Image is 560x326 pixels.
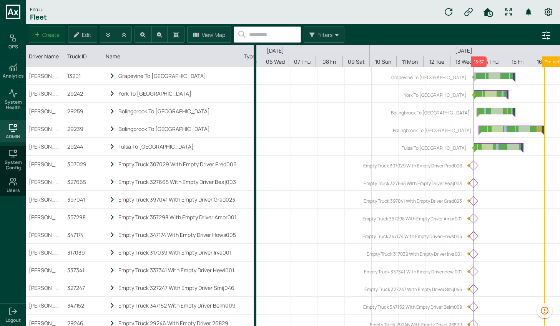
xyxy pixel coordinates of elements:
div: Empty Truck 317039 With Empty Driver Irva001 [118,249,238,256]
span: 07 Thu [294,58,311,65]
div: [PERSON_NAME] (HUT) [26,261,65,279]
button: Edit selected task [68,26,97,43]
h6: ADMIN [6,134,20,139]
span: 05 Tue [240,58,257,65]
label: Empty Truck 347152 With Empty Driver Belm009 [363,304,462,310]
div: York To [GEOGRAPHIC_DATA] [118,90,238,97]
button: Refresh data [441,4,456,20]
div: Enru > [26,6,51,13]
span: 13 Wed [455,58,472,65]
div: Empty Truck 397041 With Empty Driver Grad023 [118,196,238,203]
div: Grapevine To [GEOGRAPHIC_DATA] [118,72,238,79]
label: Create [42,31,60,38]
span: 08 Fri [322,58,336,65]
span: System Config [2,160,25,171]
label: Bolingbrook To [GEOGRAPHIC_DATA] [393,127,472,134]
svg: Preferences [544,7,553,17]
div: Empty Truck 307029 With Empty Driver Pred006 [118,161,238,168]
label: Tulsa To [GEOGRAPHIC_DATA] [402,145,467,151]
button: Manual Assignment [461,4,476,20]
div: [PERSON_NAME] (HDZ) [26,191,65,208]
button: Fullscreen [501,4,516,20]
div: [PERSON_NAME] (HDZ) Tr [26,279,65,296]
label: Empty Truck 347174 With Empty Driver Hows005 [362,233,462,240]
span: 09 Sat [347,58,364,65]
div: Tulsa To [GEOGRAPHIC_DATA] [118,143,238,150]
span: 16 Sat [537,58,552,65]
label: View Map [202,31,225,38]
div: 397041 [65,191,103,208]
div: Empty Truck 337341 With Empty Driver Hewl001 [118,266,238,274]
button: HomeTime Editor [481,4,496,20]
button: 1445 data issues [537,303,552,318]
div: [PERSON_NAME] [26,103,65,120]
div: 327247 [65,279,103,296]
div: 29259 [65,103,103,120]
label: Empty Truck 307029 With Empty Driver Pred006 [363,162,462,169]
span: [DATE] [263,47,288,54]
button: View Map [187,26,231,43]
span: 15 Fri [512,58,523,65]
button: Create new task [29,26,65,43]
div: [PERSON_NAME] (CPA) [26,297,65,314]
h6: OPS [8,44,18,50]
label: Grapevine To [GEOGRAPHIC_DATA] [391,74,467,81]
span: 11 Mon [402,58,418,65]
div: Name [106,53,238,60]
div: 357298 [65,209,103,226]
div: Empty Truck 327247 With Empty Driver Smij046 [118,284,238,291]
div: Truck ID column. SPACE for context menu, ENTER to sort [65,45,103,67]
label: Empty Truck 317039 With Empty Driver Irva001 [367,251,462,257]
div: Empty Truck 347152 With Empty Driver Belm009 [118,302,238,309]
div: [PERSON_NAME] (CPA) [26,226,65,243]
div: 29244 [65,138,103,155]
button: Preferences [541,4,556,20]
div: Empty Truck 327665 With Empty Driver Beaj003 [118,178,238,185]
button: Collapse all [116,26,132,43]
div: Truck ID [67,53,100,60]
div: 327665 [65,173,103,190]
button: advanced filters [538,28,554,43]
div: 347174 [65,226,103,243]
label: Edit [82,31,91,38]
div: [PERSON_NAME] (HUT) [26,173,65,190]
div: [PERSON_NAME] (CPA) [26,244,65,261]
div: Type ID [244,53,277,60]
label: Empty Truck 337341 With Empty Driver Hewl001 [364,268,462,275]
span: 06 Wed [266,58,285,65]
span: 12 Tue [429,58,444,65]
div: [PERSON_NAME] [26,85,65,102]
h6: Analytics [3,73,24,79]
button: Zoom to fit [168,26,184,43]
span: Users [7,188,20,193]
div: Bolingbrook To [GEOGRAPHIC_DATA] [118,125,238,132]
label: Empty Truck 327247 With Empty Driver Smij046 [364,286,462,293]
div: Name column. SPACE for context menu, ENTER to sort [103,45,241,67]
label: Empty Truck 397041 With Empty Driver Grad023 [364,198,462,204]
span: System Health [2,99,25,111]
div: 29242 [65,85,103,102]
div: [PERSON_NAME] [26,138,65,155]
h1: Fleet [26,13,51,21]
label: 18:57 [474,59,484,65]
div: Empty Truck 347174 With Empty Driver Hows005 [118,231,238,238]
div: [PERSON_NAME] (DTF) [26,209,65,226]
button: Filters Menu [304,26,344,43]
button: Zoom in [135,26,151,43]
label: Empty Truck 357298 With Empty Driver Amor001 [362,215,462,222]
div: 317039 [65,244,103,261]
button: Expand all [100,26,116,43]
div: [PERSON_NAME] [26,120,65,137]
div: 307029 [65,156,103,173]
span: [DATE] [451,47,476,54]
label: York To [GEOGRAPHIC_DATA] [404,92,467,98]
label: Bolingbrook To [GEOGRAPHIC_DATA] [391,109,470,116]
div: Driver Name [29,53,61,60]
div: 13201 [65,67,103,84]
label: Filters [317,31,332,38]
div: Empty Truck 357298 With Empty Driver Amor001 [118,213,238,221]
span: Logout [5,318,21,323]
div: 347152 [65,297,103,314]
div: [PERSON_NAME] (HDZ) [26,156,65,173]
div: Bolingbrook To [GEOGRAPHIC_DATA] [118,108,238,115]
